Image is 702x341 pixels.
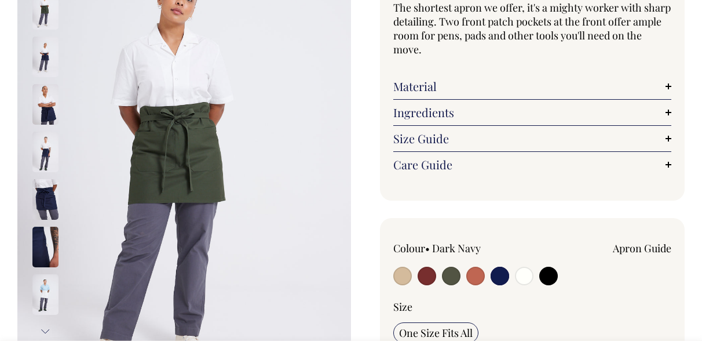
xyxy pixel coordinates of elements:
span: • [425,241,430,255]
img: dark-navy [32,227,58,267]
label: Dark Navy [432,241,481,255]
a: Apron Guide [613,241,671,255]
div: Size [393,300,671,314]
a: Material [393,79,671,93]
img: dark-navy [32,37,58,77]
img: off-white [32,274,58,315]
img: dark-navy [32,179,58,220]
a: Ingredients [393,106,671,119]
img: dark-navy [32,132,58,172]
span: One Size Fits All [399,326,473,340]
div: Colour [393,241,504,255]
img: dark-navy [32,84,58,125]
a: Size Guide [393,132,671,146]
a: Care Guide [393,158,671,172]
